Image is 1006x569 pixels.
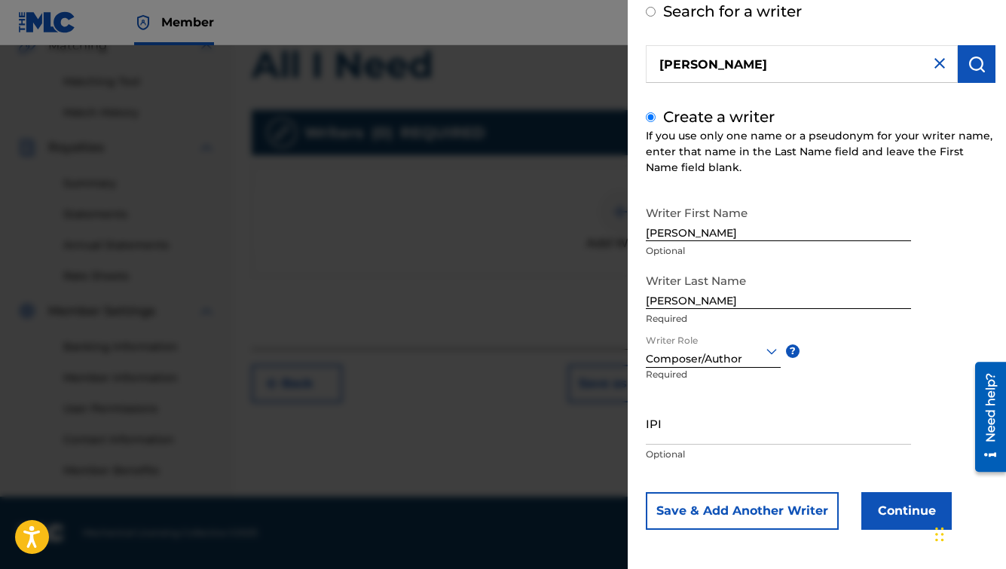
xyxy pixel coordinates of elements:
[786,344,800,358] span: ?
[646,128,995,176] div: If you use only one name or a pseudonym for your writer name, enter that name in the Last Name fi...
[134,14,152,32] img: Top Rightsholder
[931,497,1006,569] iframe: Chat Widget
[646,312,911,326] p: Required
[663,108,775,126] label: Create a writer
[646,45,958,83] input: Search writer's name or IPI Number
[646,448,911,461] p: Optional
[935,512,944,557] div: Drag
[18,11,76,33] img: MLC Logo
[968,55,986,73] img: Search Works
[646,492,839,530] button: Save & Add Another Writer
[964,355,1006,480] iframe: Resource Center
[161,14,214,31] span: Member
[646,244,911,258] p: Optional
[861,492,952,530] button: Continue
[646,368,697,402] p: Required
[931,54,949,72] img: close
